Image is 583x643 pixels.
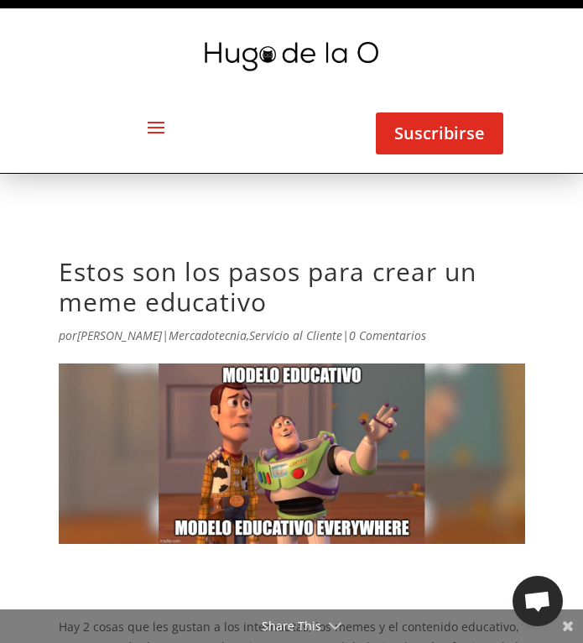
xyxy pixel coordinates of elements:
a: Mercadotecnia [169,327,247,343]
img: mini-hugo-de-la-o-logo [205,42,378,71]
a: Suscribirse [376,112,503,154]
div: Chat abierto [513,576,563,626]
a: Servicio al Cliente [249,327,342,343]
h1: Estos son los pasos para crear un meme educativo [59,257,525,326]
a: [PERSON_NAME] [77,327,162,343]
img: meme educativo [59,363,525,545]
a: 0 Comentarios [349,327,426,343]
p: por | , | [59,326,525,358]
a: mini-hugo-de-la-o-logo [205,59,378,75]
